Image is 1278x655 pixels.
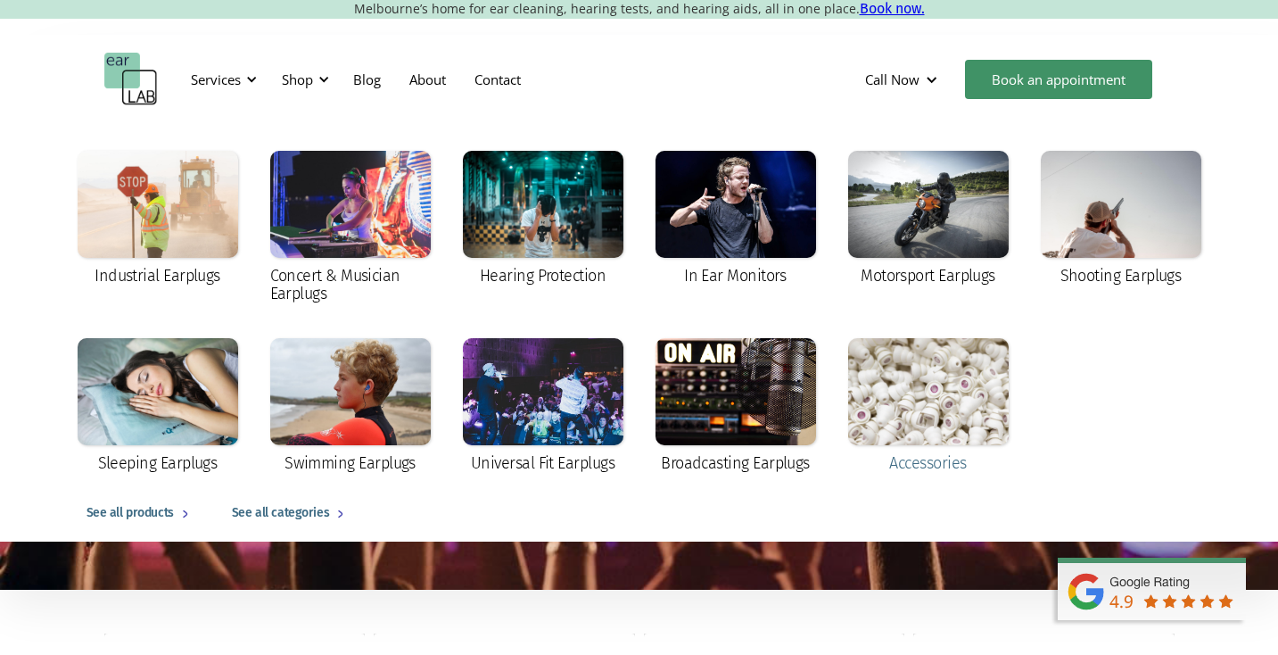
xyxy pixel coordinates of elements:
a: Universal Fit Earplugs [454,329,632,485]
a: home [104,53,158,106]
a: Concert & Musician Earplugs [261,142,440,315]
div: Motorsport Earplugs [861,267,995,285]
div: Accessories [889,454,966,472]
a: Sleeping Earplugs [69,329,247,485]
div: Broadcasting Earplugs [661,454,810,472]
div: Sleeping Earplugs [98,454,218,472]
div: Shooting Earplugs [1060,267,1182,285]
div: Services [180,53,262,106]
a: Motorsport Earplugs [839,142,1018,297]
a: Contact [460,54,535,105]
div: Concert & Musician Earplugs [270,267,431,303]
div: Hearing Protection [480,267,606,285]
div: Universal Fit Earplugs [471,454,614,472]
div: Shop [271,53,334,106]
a: Swimming Earplugs [261,329,440,485]
div: Shop [282,70,313,88]
a: See all categories [214,485,369,542]
a: See all products [69,485,214,542]
a: Broadcasting Earplugs [647,329,825,485]
a: About [395,54,460,105]
a: Blog [339,54,395,105]
div: See all categories [232,502,329,524]
div: Swimming Earplugs [284,454,416,472]
a: Book an appointment [965,60,1152,99]
div: Call Now [851,53,956,106]
a: In Ear Monitors [647,142,825,297]
a: Shooting Earplugs [1032,142,1210,297]
div: Services [191,70,241,88]
a: Accessories [839,329,1018,485]
div: See all products [87,502,174,524]
div: Call Now [865,70,919,88]
a: Hearing Protection [454,142,632,297]
a: Industrial Earplugs [69,142,247,297]
div: Industrial Earplugs [95,267,220,285]
div: In Ear Monitors [684,267,787,285]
